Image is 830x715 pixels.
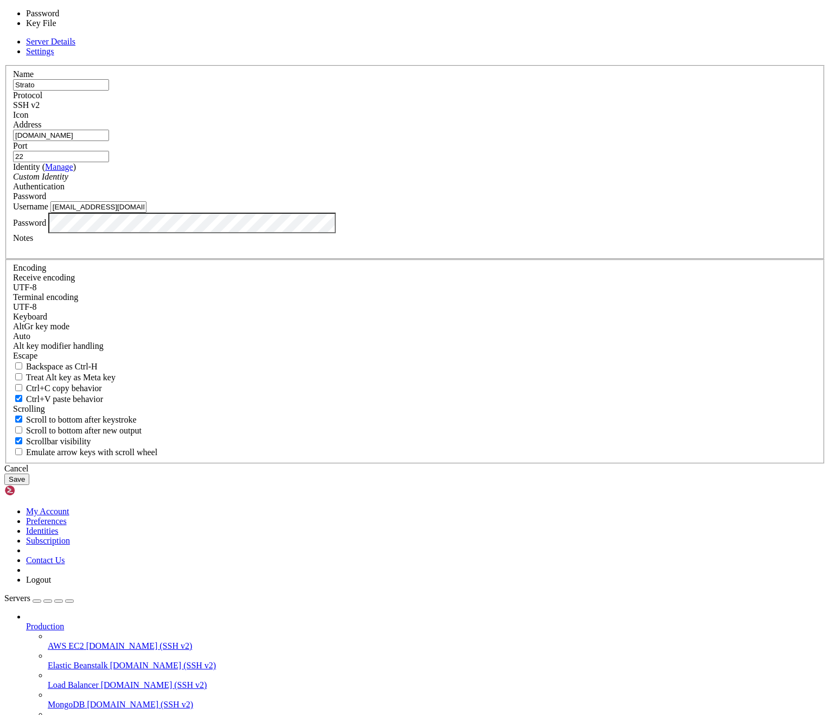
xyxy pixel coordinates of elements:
[4,485,67,496] img: Shellngn
[26,9,116,18] li: Password
[48,661,108,670] span: Elastic Beanstalk
[26,37,75,46] a: Server Details
[15,416,22,423] input: Scroll to bottom after keystroke
[13,437,91,446] label: The vertical scrollbar mode.
[13,233,33,242] label: Notes
[13,120,41,129] label: Address
[13,91,42,100] label: Protocol
[4,474,29,485] button: Save
[26,536,70,545] a: Subscription
[26,575,51,584] a: Logout
[26,373,116,382] span: Treat Alt key as Meta key
[13,302,37,311] span: UTF-8
[13,182,65,191] label: Authentication
[13,404,45,413] label: Scrolling
[13,110,28,119] label: Icon
[13,384,102,393] label: Ctrl-C copies if true, send ^C to host if false. Ctrl-Shift-C sends ^C to host if true, copies if...
[13,202,48,211] label: Username
[26,556,65,565] a: Contact Us
[13,426,142,435] label: Scroll to bottom after new output.
[13,151,109,162] input: Port Number
[13,415,137,424] label: Whether to scroll to the bottom on any keystroke.
[48,661,826,671] a: Elastic Beanstalk [DOMAIN_NAME] (SSH v2)
[15,395,22,402] input: Ctrl+V paste behavior
[15,448,22,455] input: Emulate arrow keys with scroll wheel
[13,100,817,110] div: SSH v2
[26,384,102,393] span: Ctrl+C copy behavior
[26,47,54,56] a: Settings
[15,426,22,433] input: Scroll to bottom after new output
[48,680,99,690] span: Load Balancer
[13,191,46,201] span: Password
[13,394,103,404] label: Ctrl+V pastes if true, sends ^V to host if false. Ctrl+Shift+V sends ^V to host if true, pastes i...
[13,312,47,321] label: Keyboard
[13,351,37,360] span: Escape
[13,283,817,292] div: UTF-8
[86,641,193,650] span: [DOMAIN_NAME] (SSH v2)
[13,302,817,312] div: UTF-8
[26,18,116,28] li: Key File
[26,394,103,404] span: Ctrl+V paste behavior
[13,341,104,350] label: Controls how the Alt key is handled. Escape: Send an ESC prefix. 8-Bit: Add 128 to the typed char...
[42,162,76,171] span: ( )
[45,162,73,171] a: Manage
[13,351,817,361] div: Escape
[13,141,28,150] label: Port
[26,526,59,535] a: Identities
[13,331,30,341] span: Auto
[26,448,157,457] span: Emulate arrow keys with scroll wheel
[13,283,37,292] span: UTF-8
[13,130,109,141] input: Host Name or IP
[15,437,22,444] input: Scrollbar visibility
[13,273,75,282] label: Set the expected encoding for data received from the host. If the encodings do not match, visual ...
[4,593,30,603] span: Servers
[13,263,46,272] label: Encoding
[4,593,74,603] a: Servers
[13,191,817,201] div: Password
[13,79,109,91] input: Server Name
[15,373,22,380] input: Treat Alt key as Meta key
[26,622,64,631] span: Production
[13,322,69,331] label: Set the expected encoding for data received from the host. If the encodings do not match, visual ...
[26,507,69,516] a: My Account
[13,292,78,302] label: The default terminal encoding. ISO-2022 enables character map translations (like graphics maps). ...
[13,448,157,457] label: When using the alternative screen buffer, and DECCKM (Application Cursor Keys) is active, mouse w...
[13,172,817,182] div: Custom Identity
[15,384,22,391] input: Ctrl+C copy behavior
[13,100,40,110] span: SSH v2
[87,700,193,709] span: [DOMAIN_NAME] (SSH v2)
[13,172,68,181] i: Custom Identity
[26,415,137,424] span: Scroll to bottom after keystroke
[26,516,67,526] a: Preferences
[13,373,116,382] label: Whether the Alt key acts as a Meta key or as a distinct Alt key.
[48,641,826,651] a: AWS EC2 [DOMAIN_NAME] (SSH v2)
[48,700,85,709] span: MongoDB
[50,201,146,213] input: Login Username
[13,362,98,371] label: If true, the backspace should send BS ('\x08', aka ^H). Otherwise the backspace key should send '...
[13,162,76,171] label: Identity
[48,690,826,710] li: MongoDB [DOMAIN_NAME] (SSH v2)
[48,680,826,690] a: Load Balancer [DOMAIN_NAME] (SSH v2)
[26,622,826,631] a: Production
[48,700,826,710] a: MongoDB [DOMAIN_NAME] (SSH v2)
[48,651,826,671] li: Elastic Beanstalk [DOMAIN_NAME] (SSH v2)
[48,671,826,690] li: Load Balancer [DOMAIN_NAME] (SSH v2)
[26,437,91,446] span: Scrollbar visibility
[48,641,84,650] span: AWS EC2
[101,680,207,690] span: [DOMAIN_NAME] (SSH v2)
[48,631,826,651] li: AWS EC2 [DOMAIN_NAME] (SSH v2)
[15,362,22,369] input: Backspace as Ctrl-H
[26,426,142,435] span: Scroll to bottom after new output
[13,218,46,227] label: Password
[13,331,817,341] div: Auto
[13,69,34,79] label: Name
[4,464,826,474] div: Cancel
[26,362,98,371] span: Backspace as Ctrl-H
[110,661,216,670] span: [DOMAIN_NAME] (SSH v2)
